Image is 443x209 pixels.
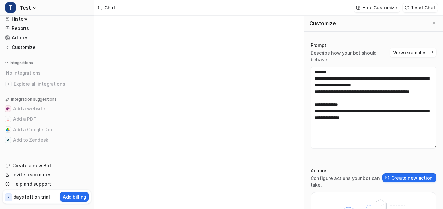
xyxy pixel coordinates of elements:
img: expand menu [4,61,8,65]
a: Explore all integrations [3,79,91,89]
button: Add a websiteAdd a website [3,104,91,114]
p: Prompt [311,42,390,49]
button: Add to ZendeskAdd to Zendesk [3,135,91,145]
span: T [5,2,16,13]
div: Chat [104,4,115,11]
img: Add a website [6,107,10,111]
div: No integrations [4,67,91,78]
button: Integrations [3,60,35,66]
p: Integration suggestions [11,96,56,102]
p: 7 [7,194,10,200]
button: Hide Customize [354,3,400,12]
img: explore all integrations [5,81,12,87]
button: Create new action [382,173,436,182]
p: Integrations [10,60,33,65]
img: menu_add.svg [83,61,87,65]
img: reset [405,5,409,10]
a: History [3,14,91,23]
a: Reports [3,24,91,33]
button: View examples [390,48,436,57]
img: Add a PDF [6,117,10,121]
a: Articles [3,33,91,42]
a: Help and support [3,179,91,188]
p: Configure actions your bot can take. [311,175,382,188]
img: create-action-icon.svg [385,175,390,180]
h2: Customize [309,20,336,27]
button: Reset Chat [403,3,438,12]
span: Test [20,3,31,12]
img: customize [356,5,360,10]
button: Add a Google DocAdd a Google Doc [3,124,91,135]
p: Hide Customize [362,4,397,11]
button: Add billing [60,192,89,202]
button: Close flyout [430,20,438,27]
button: Add a PDFAdd a PDF [3,114,91,124]
a: Create a new Bot [3,161,91,170]
span: Explore all integrations [14,79,88,89]
p: Describe how your bot should behave. [311,50,390,63]
p: days left on trial [13,193,50,200]
a: Customize [3,43,91,52]
p: Actions [311,167,382,174]
img: Add to Zendesk [6,138,10,142]
img: Add a Google Doc [6,128,10,132]
p: Add billing [63,193,86,200]
a: Invite teammates [3,170,91,179]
